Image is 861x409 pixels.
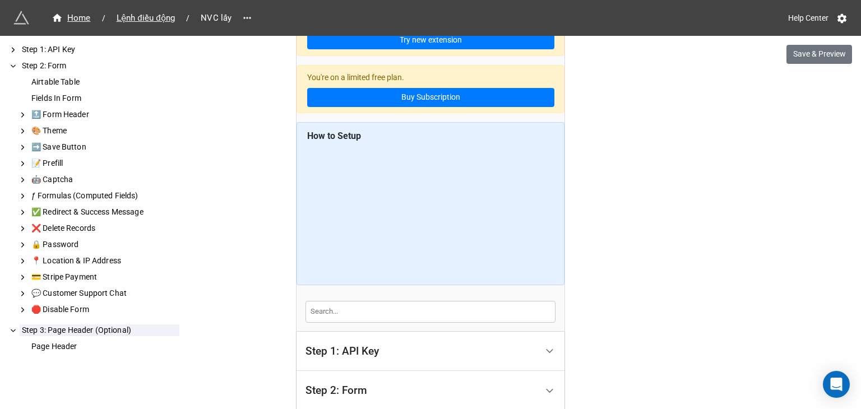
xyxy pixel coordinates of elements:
div: 🎨 Theme [29,125,179,137]
div: Step 1: API Key [297,332,564,371]
div: Airtable Table [29,76,179,88]
div: ➡️ Save Button [29,141,179,153]
div: 📝 Prefill [29,157,179,169]
img: miniextensions-icon.73ae0678.png [13,10,29,26]
div: 🛑 Disable Form [29,304,179,315]
div: ✅ Redirect & Success Message [29,206,179,218]
div: 🔒 Password [29,239,179,250]
div: Open Intercom Messenger [823,371,850,398]
nav: breadcrumb [45,11,238,25]
div: ƒ Formulas (Computed Fields) [29,190,179,202]
b: How to Setup [307,131,361,141]
a: Home [45,11,98,25]
button: Save & Preview [786,45,852,64]
input: Search... [305,301,556,322]
div: 🔝 Form Header [29,109,179,120]
span: NVC lấy [194,12,238,25]
div: 💬 Customer Support Chat [29,287,179,299]
div: Step 1: API Key [20,44,179,55]
a: Try new extension [307,31,554,50]
li: / [102,12,105,24]
div: Step 3: Page Header (Optional) [20,324,179,336]
iframe: Advanced Form for Updating Airtable Records | Tutorial [307,147,554,276]
li: / [186,12,189,24]
div: 📍 Location & IP Address [29,255,179,267]
a: Buy Subscription [307,88,554,107]
div: 🤖 Captcha [29,174,179,185]
div: Step 2: Form [20,60,179,72]
span: Lệnh điều động [110,12,182,25]
div: Home [52,12,91,25]
a: Lệnh điều động [110,11,182,25]
div: Fields In Form [29,92,179,104]
div: Step 1: API Key [305,346,379,357]
div: Step 2: Form [305,385,367,396]
a: Help Center [780,8,836,28]
div: ❌ Delete Records [29,222,179,234]
div: You're on a limited free plan. [297,65,564,114]
div: 💳 Stripe Payment [29,271,179,283]
div: Page Header [29,341,179,352]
